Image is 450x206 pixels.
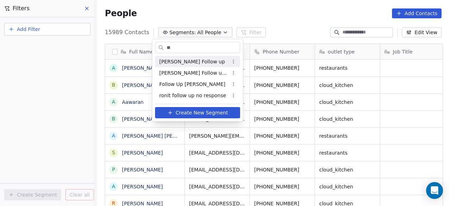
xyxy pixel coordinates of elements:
div: Suggestions [155,56,240,101]
button: Create New Segment [155,107,240,118]
span: [PERSON_NAME] Follow up Hot Active [159,69,228,77]
span: ronit follow up no response [159,92,226,99]
span: [PERSON_NAME] Follow up [159,58,225,65]
span: Follow Up [PERSON_NAME] [159,81,225,88]
span: Create New Segment [176,109,228,117]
